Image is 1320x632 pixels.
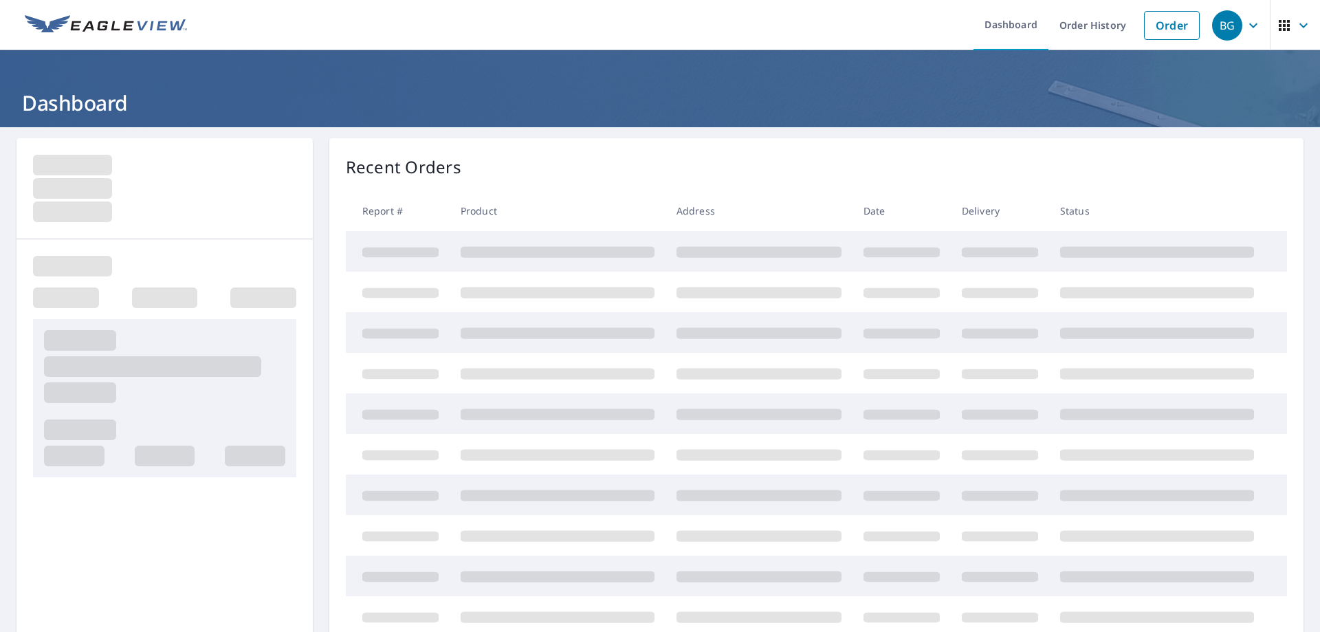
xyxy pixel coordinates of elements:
th: Product [450,190,665,231]
th: Status [1049,190,1265,231]
p: Recent Orders [346,155,461,179]
div: BG [1212,10,1242,41]
th: Report # [346,190,450,231]
h1: Dashboard [16,89,1303,117]
th: Delivery [951,190,1049,231]
th: Address [665,190,852,231]
th: Date [852,190,951,231]
a: Order [1144,11,1200,40]
img: EV Logo [25,15,187,36]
